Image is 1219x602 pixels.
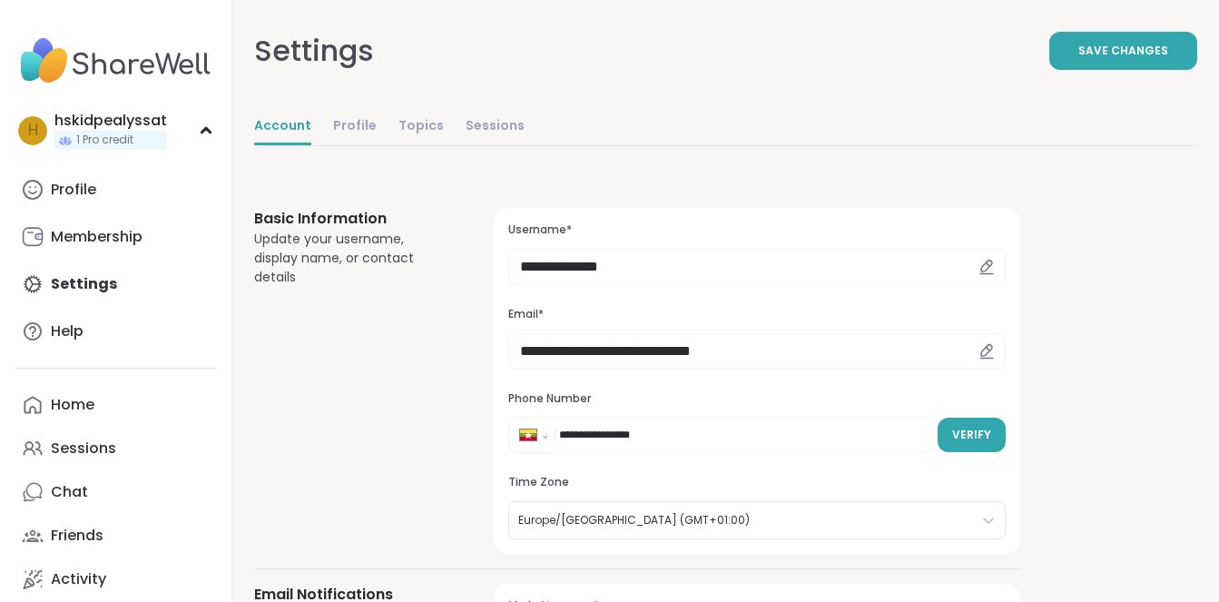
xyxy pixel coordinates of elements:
[54,111,167,131] div: hskidpealyssat
[15,514,217,558] a: Friends
[15,310,217,353] a: Help
[51,569,106,589] div: Activity
[51,227,143,247] div: Membership
[254,109,311,145] a: Account
[508,307,1006,322] h3: Email*
[398,109,444,145] a: Topics
[333,109,377,145] a: Profile
[15,558,217,601] a: Activity
[51,439,116,459] div: Sessions
[952,427,991,443] span: Verify
[15,470,217,514] a: Chat
[254,230,450,287] div: Update your username, display name, or contact details
[466,109,525,145] a: Sessions
[51,526,103,546] div: Friends
[15,427,217,470] a: Sessions
[15,29,217,93] img: ShareWell Nav Logo
[254,29,374,73] div: Settings
[51,321,84,341] div: Help
[1049,32,1197,70] button: Save Changes
[508,475,1006,490] h3: Time Zone
[51,482,88,502] div: Chat
[254,208,450,230] h3: Basic Information
[508,222,1006,238] h3: Username*
[76,133,133,148] span: 1 Pro credit
[28,119,38,143] span: h
[51,395,94,415] div: Home
[15,215,217,259] a: Membership
[1078,43,1168,59] span: Save Changes
[938,418,1006,452] button: Verify
[51,180,96,200] div: Profile
[508,391,1006,407] h3: Phone Number
[15,383,217,427] a: Home
[15,168,217,212] a: Profile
